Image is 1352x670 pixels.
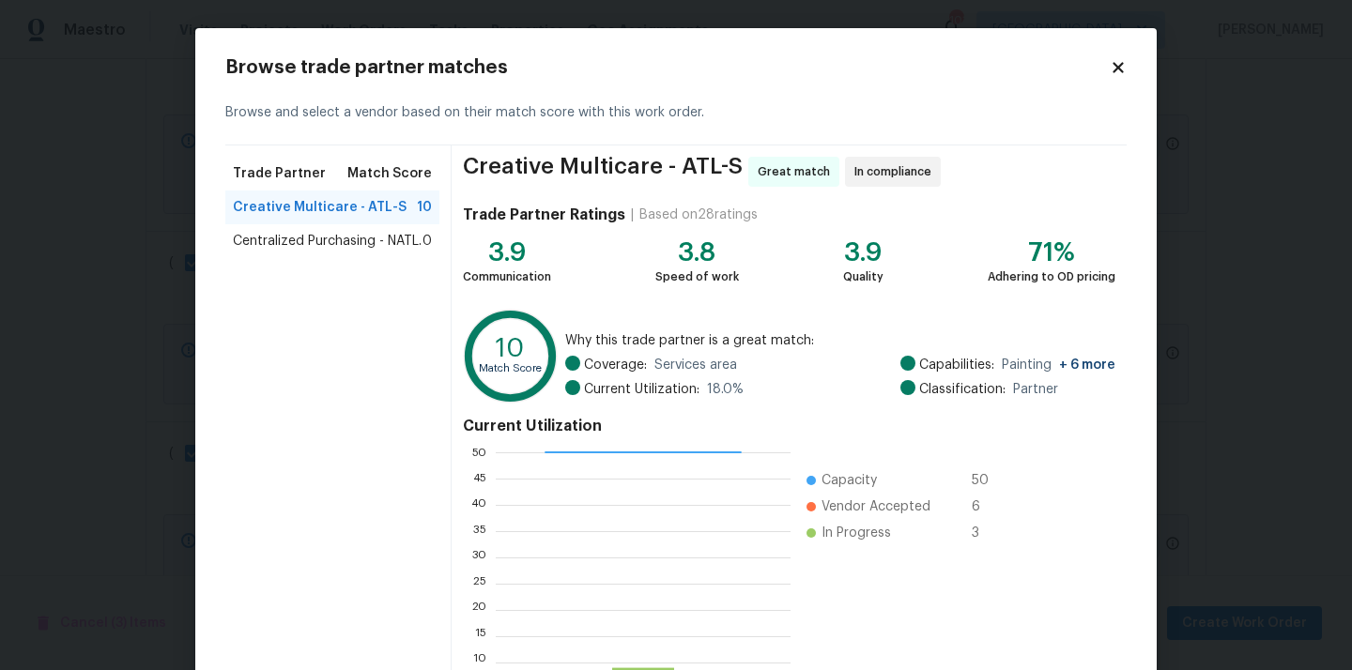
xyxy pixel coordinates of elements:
div: Adhering to OD pricing [988,267,1115,286]
div: 71% [988,243,1115,262]
text: 40 [470,499,486,510]
span: Capabilities: [919,356,994,374]
h4: Current Utilization [463,417,1115,435]
span: Centralized Purchasing - NATL. [233,232,422,251]
span: In Progress [822,524,891,542]
div: Based on 28 ratings [639,206,758,224]
span: In compliance [854,162,939,181]
span: Creative Multicare - ATL-S [463,157,743,187]
text: 50 [471,447,486,458]
span: 0 [422,232,432,251]
span: 3 [972,524,1002,542]
div: 3.8 [655,243,739,262]
text: 35 [473,525,486,537]
span: 50 [972,471,1002,490]
text: 30 [471,552,486,563]
span: Current Utilization: [584,380,699,399]
text: 10 [473,657,486,668]
text: 45 [472,473,486,484]
div: 3.9 [843,243,883,262]
div: Speed of work [655,267,739,286]
span: Vendor Accepted [822,497,930,516]
span: Services area [654,356,737,374]
span: 6 [972,497,1002,516]
span: Creative Multicare - ATL-S [233,198,407,217]
span: 18.0 % [707,380,744,399]
div: Browse and select a vendor based on their match score with this work order. [225,81,1127,145]
span: Why this trade partner is a great match: [565,331,1115,350]
div: | [625,206,639,224]
text: Match Score [479,363,542,373]
span: Capacity [822,471,877,490]
text: 25 [473,578,486,589]
span: Match Score [347,164,432,183]
span: Coverage: [584,356,647,374]
span: Partner [1013,380,1058,399]
span: Trade Partner [233,164,326,183]
text: 20 [471,604,486,616]
div: Quality [843,267,883,286]
div: 3.9 [463,243,551,262]
text: 10 [496,335,525,361]
h4: Trade Partner Ratings [463,206,625,224]
span: Great match [758,162,837,181]
h2: Browse trade partner matches [225,58,1110,77]
span: Painting [1002,356,1115,374]
span: Classification: [919,380,1006,399]
span: + 6 more [1059,358,1115,372]
div: Communication [463,267,551,286]
text: 15 [475,631,486,642]
span: 10 [417,198,432,217]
